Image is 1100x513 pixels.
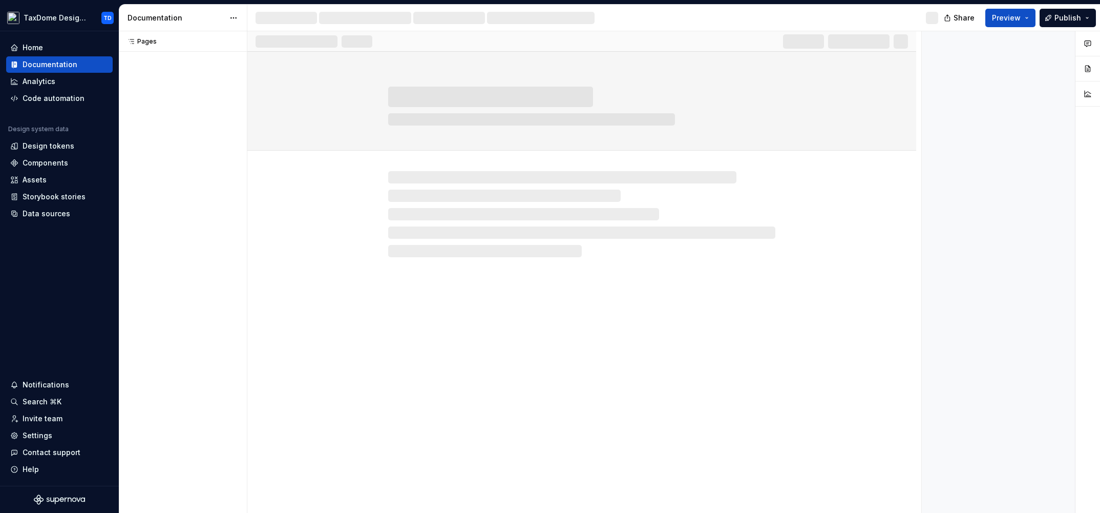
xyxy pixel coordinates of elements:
div: Settings [23,430,52,441]
a: Invite team [6,411,113,427]
a: Settings [6,427,113,444]
img: da704ea1-22e8-46cf-95f8-d9f462a55abe.png [7,12,19,24]
div: Design tokens [23,141,74,151]
div: Notifications [23,380,69,390]
button: Publish [1040,9,1096,27]
button: TaxDome Design SystemTD [2,7,117,29]
a: Analytics [6,73,113,90]
a: Components [6,155,113,171]
div: Design system data [8,125,69,133]
span: Preview [992,13,1021,23]
button: Search ⌘K [6,394,113,410]
a: Design tokens [6,138,113,154]
button: Contact support [6,444,113,461]
div: Contact support [23,447,80,458]
div: TD [103,14,112,22]
div: Home [23,43,43,53]
div: Documentation [23,59,77,70]
button: Help [6,461,113,478]
div: Analytics [23,76,55,87]
div: Code automation [23,93,84,104]
a: Home [6,39,113,56]
a: Code automation [6,90,113,107]
div: Pages [123,37,157,46]
a: Documentation [6,56,113,73]
span: Share [954,13,975,23]
div: Storybook stories [23,192,86,202]
div: TaxDome Design System [24,13,89,23]
div: Assets [23,175,47,185]
div: Data sources [23,209,70,219]
span: Publish [1054,13,1081,23]
svg: Supernova Logo [34,495,85,505]
a: Data sources [6,206,113,222]
a: Assets [6,172,113,188]
button: Notifications [6,377,113,393]
a: Storybook stories [6,189,113,205]
div: Invite team [23,414,62,424]
div: Documentation [128,13,224,23]
button: Share [939,9,981,27]
div: Help [23,464,39,475]
div: Search ⌘K [23,397,61,407]
button: Preview [985,9,1035,27]
div: Components [23,158,68,168]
